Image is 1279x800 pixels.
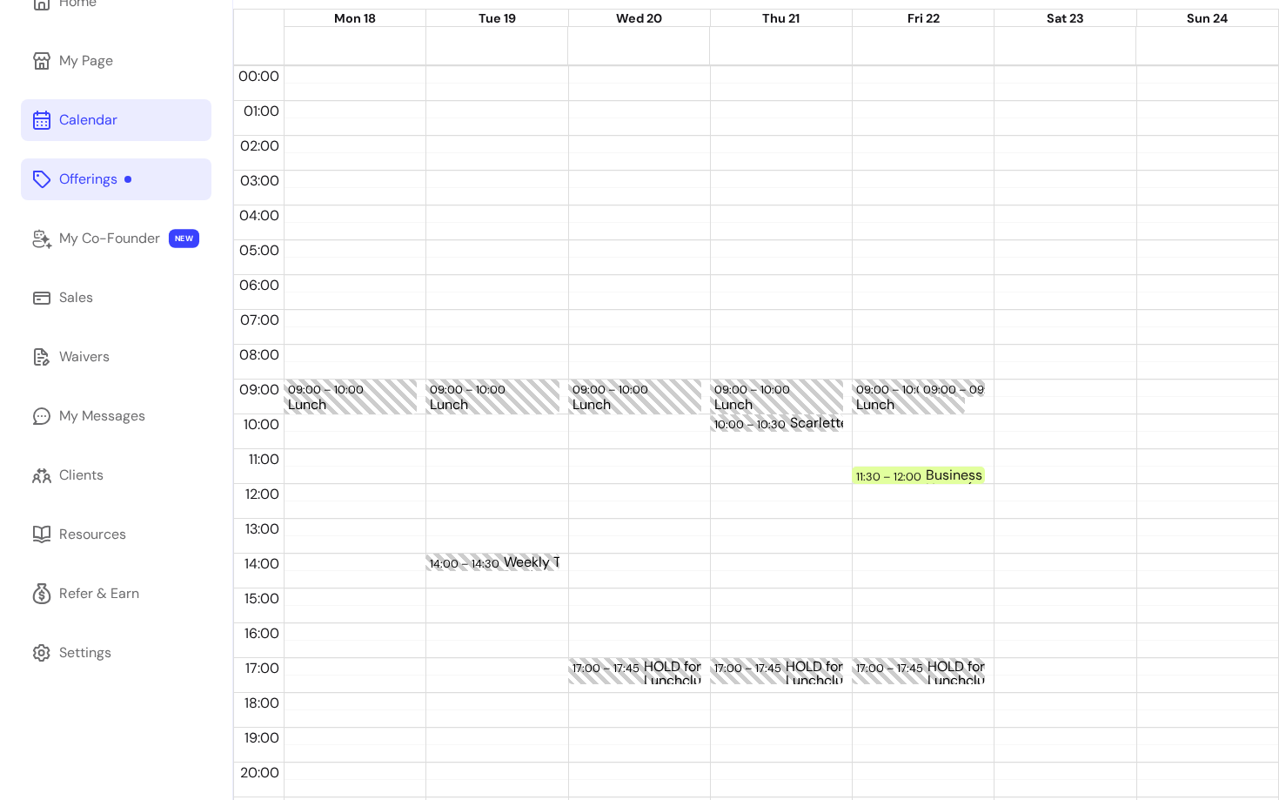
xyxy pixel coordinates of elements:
button: Sun 24 [1187,10,1228,29]
span: 00:00 [234,67,284,85]
div: 09:00 – 10:00Lunch [425,380,559,414]
button: Wed 20 [616,10,662,29]
div: Weekly Team + Product/Tech Call 🎧 [504,555,628,569]
div: HOLD for Lunchclub [644,660,768,682]
a: Calendar [21,99,211,141]
div: 09:00 – 09:30 [919,380,986,397]
span: NEW [169,229,199,248]
span: 16:00 [240,624,284,642]
div: Lunch [714,398,839,413]
div: HOLD for Lunchclub [786,660,910,682]
span: Mon 18 [334,10,376,26]
span: 14:00 [240,555,284,573]
a: Settings [21,632,211,674]
button: Mon 18 [334,10,376,29]
button: Tue 19 [479,10,516,29]
div: Scarlette/Giorgia [790,416,914,430]
span: Tue 19 [479,10,516,26]
div: 09:00 – 09:30 [923,381,1006,398]
div: 09:00 – 10:00Lunch [710,380,843,414]
div: 09:00 – 10:00 [856,381,936,398]
div: 17:00 – 17:45 [573,660,644,676]
div: My Page [59,50,113,71]
a: Refer & Earn [21,573,211,615]
button: Sat 23 [1047,10,1084,29]
span: 19:00 [240,729,284,747]
span: 13:00 [241,520,284,538]
div: 11:30 – 12:00 [856,468,926,485]
span: 09:00 [235,380,284,399]
div: 14:00 – 14:30Weekly Team + Product/Tech Call 🎧 [425,554,559,571]
span: 20:00 [236,763,284,782]
span: 01:00 [239,102,284,120]
span: 18:00 [240,694,284,712]
div: Resources [59,524,126,545]
div: 17:00 – 17:45 [856,660,927,676]
div: Sales [59,287,93,308]
div: My Messages [59,406,145,427]
span: 10:00 [239,415,284,434]
button: Thu 21 [762,10,800,29]
a: My Co-Founder NEW [21,218,211,259]
div: Settings [59,642,111,663]
div: 17:00 – 17:45HOLD for Lunchclub [710,658,843,684]
span: 17:00 [241,659,284,677]
div: Lunch [288,398,412,413]
div: 09:00 – 10:00Lunch [852,380,965,414]
span: 11:00 [244,450,284,468]
div: Calendar [59,110,117,131]
span: Thu 21 [762,10,800,26]
a: Waivers [21,336,211,378]
div: Lunch [573,398,697,413]
div: 14:00 – 14:30 [430,555,504,572]
span: 06:00 [235,276,284,294]
span: Fri 22 [907,10,940,26]
div: HOLD for Lunchclub [927,660,1052,682]
div: Waivers [59,346,110,367]
div: 09:00 – 10:00 [573,381,653,398]
div: 11:30 – 12:00Business Office Hours (with Fluum Founders) [852,467,985,484]
div: 10:00 – 10:30 [714,416,790,433]
div: 09:00 – 10:00Lunch [284,380,417,414]
span: 05:00 [235,241,284,259]
div: 09:00 – 10:00 [288,381,368,398]
span: 03:00 [236,171,284,190]
a: Clients [21,454,211,496]
div: Offerings [59,169,131,190]
button: Fri 22 [907,10,940,29]
div: Lunch [856,398,961,413]
div: Clients [59,465,104,486]
span: 15:00 [240,589,284,608]
a: My Messages [21,395,211,437]
div: 17:00 – 17:45HOLD for Lunchclub [568,658,701,684]
span: 12:00 [241,485,284,503]
div: My Co-Founder [59,228,160,249]
span: 08:00 [235,346,284,364]
div: 10:00 – 10:30Scarlette/Giorgia [710,414,843,432]
div: 17:00 – 17:45 [714,660,786,676]
div: 09:00 – 10:00 [430,381,510,398]
span: 07:00 [236,311,284,329]
div: 09:00 – 10:00Lunch [568,380,701,414]
div: 09:00 – 10:00 [714,381,794,398]
span: 02:00 [236,137,284,155]
div: 17:00 – 17:45HOLD for Lunchclub [852,658,985,684]
span: 04:00 [235,206,284,225]
a: Resources [21,514,211,555]
span: Sun 24 [1187,10,1228,26]
a: My Page [21,40,211,82]
span: Wed 20 [616,10,662,26]
div: Refer & Earn [59,583,139,604]
span: Sat 23 [1047,10,1084,26]
a: Sales [21,277,211,319]
div: Business Office Hours (with Fluum Founders) [926,468,1050,482]
div: Lunch [430,398,554,413]
a: Offerings [21,158,211,200]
